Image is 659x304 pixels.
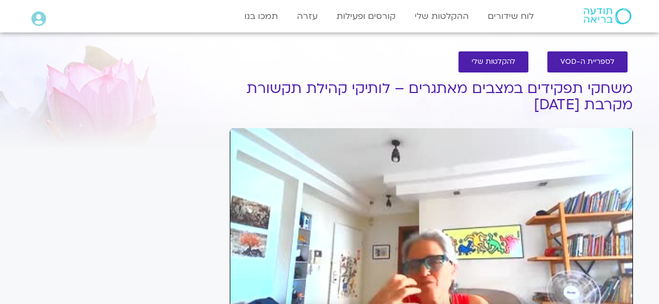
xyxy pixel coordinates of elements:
a: עזרה [292,6,323,27]
span: לספריית ה-VOD [560,58,615,66]
a: לוח שידורים [482,6,539,27]
a: להקלטות שלי [458,51,528,72]
h1: משחקי תפקידים במצבים מאתגרים – לותיקי קהילת תקשורת מקרבת [DATE] [230,81,633,113]
img: תודעה בריאה [584,8,631,24]
a: ההקלטות שלי [409,6,474,27]
span: להקלטות שלי [471,58,515,66]
a: קורסים ופעילות [331,6,401,27]
a: תמכו בנו [239,6,283,27]
a: לספריית ה-VOD [547,51,628,72]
